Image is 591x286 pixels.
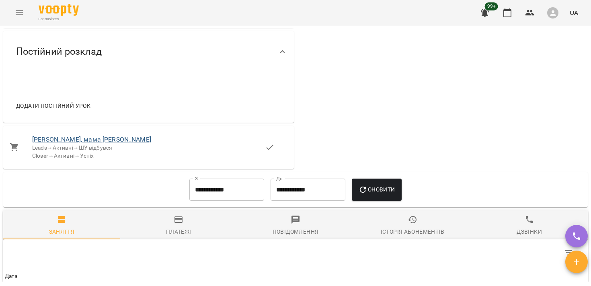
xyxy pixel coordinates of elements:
[5,272,18,281] div: Sort
[166,227,191,237] div: Платежі
[32,152,265,160] div: Closer Активні Успіх
[39,16,79,22] span: For Business
[381,227,444,237] div: Історія абонементів
[32,136,151,143] a: [PERSON_NAME], мама [PERSON_NAME]
[13,99,94,113] button: Додати постійний урок
[559,243,578,262] button: Фільтр
[73,144,79,151] span: →
[16,101,90,111] span: Додати постійний урок
[32,144,265,152] div: Leads Активні ШУ відбувся
[570,8,578,17] span: UA
[47,144,53,151] span: →
[5,272,18,281] div: Дата
[517,227,542,237] div: Дзвінки
[49,227,75,237] div: Заняття
[3,239,588,265] div: Table Toolbar
[273,227,319,237] div: Повідомлення
[48,152,54,159] span: →
[566,5,581,20] button: UA
[352,179,401,201] button: Оновити
[3,31,294,72] div: Постійний розклад
[485,2,498,10] span: 99+
[39,4,79,16] img: Voopty Logo
[10,3,29,23] button: Menu
[5,272,586,281] span: Дата
[16,45,102,58] span: Постійний розклад
[74,152,80,159] span: →
[358,185,395,194] span: Оновити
